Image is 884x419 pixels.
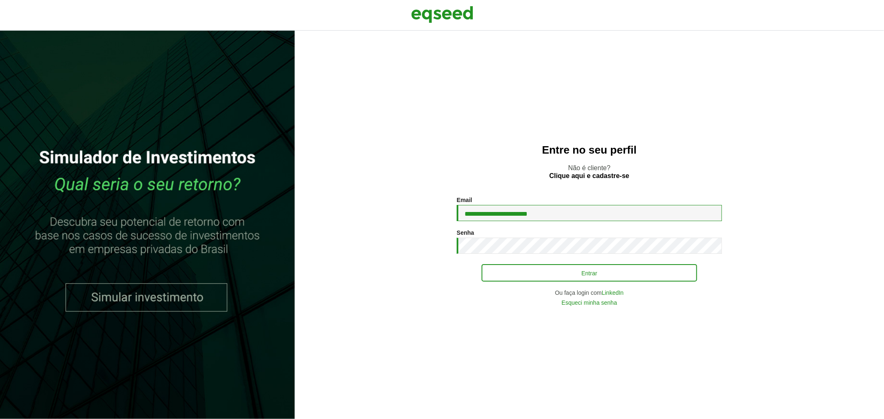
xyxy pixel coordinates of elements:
a: LinkedIn [602,290,624,296]
button: Entrar [482,264,697,282]
div: Ou faça login com [457,290,722,296]
h2: Entre no seu perfil [311,144,867,156]
img: EqSeed Logo [411,4,473,25]
a: Clique aqui e cadastre-se [550,173,630,179]
label: Senha [457,230,474,236]
p: Não é cliente? [311,164,867,180]
label: Email [457,197,472,203]
a: Esqueci minha senha [562,300,617,306]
